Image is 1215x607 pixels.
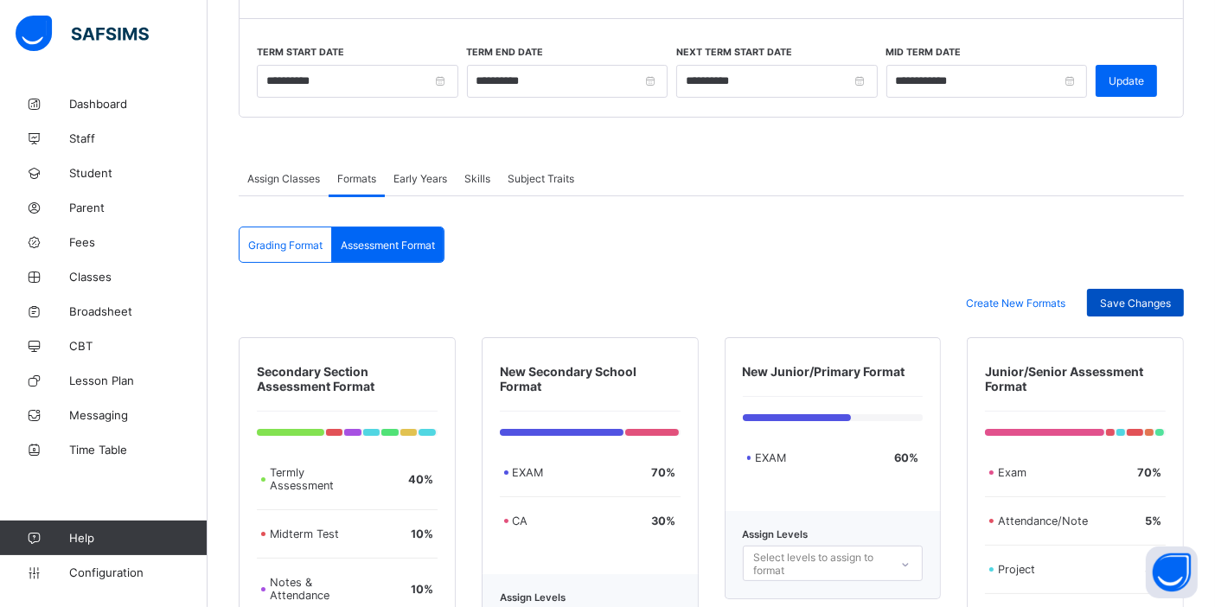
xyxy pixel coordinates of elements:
label: Mid Term Date [886,47,962,58]
span: Parent [69,201,208,214]
span: New Secondary School Format [500,364,681,393]
span: Skills [464,172,490,185]
span: Assign Levels [500,591,566,604]
span: Classes [69,270,208,284]
span: Assign Levels [743,528,809,540]
span: Broadsheet [69,304,208,318]
span: Lesson Plan [69,374,208,387]
span: 10 % [411,583,433,596]
span: Assessment Format [341,239,435,252]
span: Secondary Section Assessment Format [257,364,438,393]
span: EXAM [513,466,544,479]
span: EXAM [755,451,786,464]
span: Save Changes [1100,297,1171,310]
span: Time Table [69,443,208,457]
span: Exam [998,466,1026,479]
span: 40 % [408,473,433,486]
span: Assign Classes [247,172,320,185]
span: Attendance/Note [998,514,1088,527]
span: 30 % [652,514,676,527]
div: Select levels to assign to format [754,547,888,580]
span: Dashboard [69,97,208,111]
span: CA [513,514,528,527]
span: 60 % [894,451,918,464]
span: New Junior/Primary Format [743,364,924,379]
label: Next Term Start Date [676,47,792,58]
span: Staff [69,131,208,145]
span: Grading Format [248,239,323,252]
span: Messaging [69,408,208,422]
span: Configuration [69,565,207,579]
label: Term Start Date [257,47,344,58]
span: Termly Assessment [270,466,334,492]
span: Formats [337,172,376,185]
span: Midterm Test [270,527,339,540]
span: Junior/Senior Assessment Format [985,364,1166,393]
span: Notes & Attendance [270,576,329,602]
img: safsims [16,16,149,52]
span: 5 % [1145,514,1161,527]
span: Early Years [393,172,447,185]
span: Project [998,563,1035,576]
span: 10 % [411,527,433,540]
span: Create New Formats [966,297,1065,310]
span: 70 % [1137,466,1161,479]
span: 70 % [652,466,676,479]
span: 5 % [1145,563,1161,576]
span: CBT [69,339,208,353]
span: Student [69,166,208,180]
button: Open asap [1146,546,1198,598]
span: Update [1109,74,1144,87]
span: Subject Traits [508,172,574,185]
span: Fees [69,235,208,249]
label: Term End Date [467,47,544,58]
span: Help [69,531,207,545]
